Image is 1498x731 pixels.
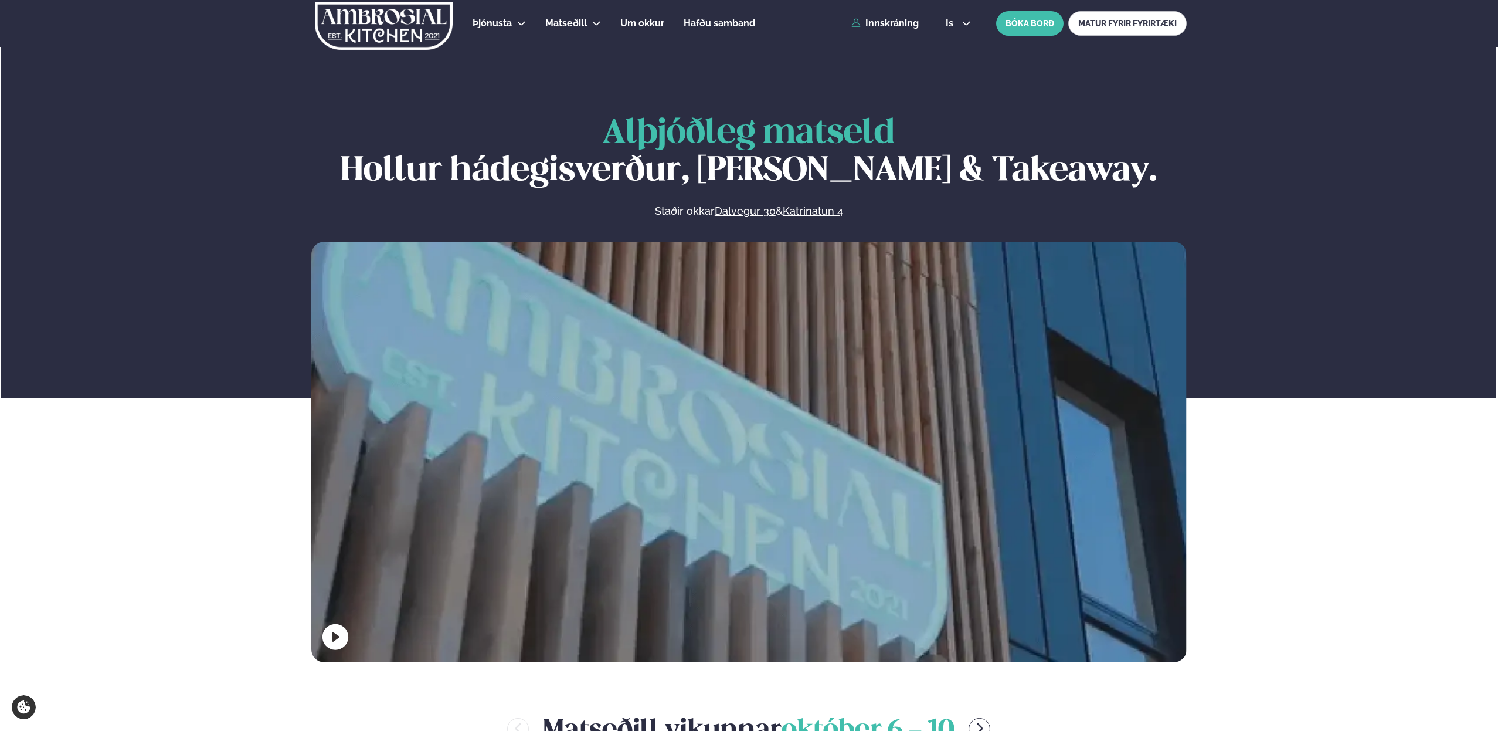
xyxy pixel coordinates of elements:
[1068,11,1187,36] a: MATUR FYRIR FYRIRTÆKI
[527,204,970,218] p: Staðir okkar &
[12,695,36,719] a: Cookie settings
[473,18,512,29] span: Þjónusta
[545,18,587,29] span: Matseðill
[715,204,776,218] a: Dalvegur 30
[620,16,664,31] a: Um okkur
[946,19,957,28] span: is
[545,16,587,31] a: Matseðill
[311,115,1187,190] h1: Hollur hádegisverður, [PERSON_NAME] & Takeaway.
[684,18,755,29] span: Hafðu samband
[783,204,843,218] a: Katrinatun 4
[314,2,454,50] img: logo
[684,16,755,31] a: Hafðu samband
[851,18,919,29] a: Innskráning
[620,18,664,29] span: Um okkur
[996,11,1064,36] button: BÓKA BORÐ
[936,19,980,28] button: is
[603,117,895,150] span: Alþjóðleg matseld
[473,16,512,31] a: Þjónusta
